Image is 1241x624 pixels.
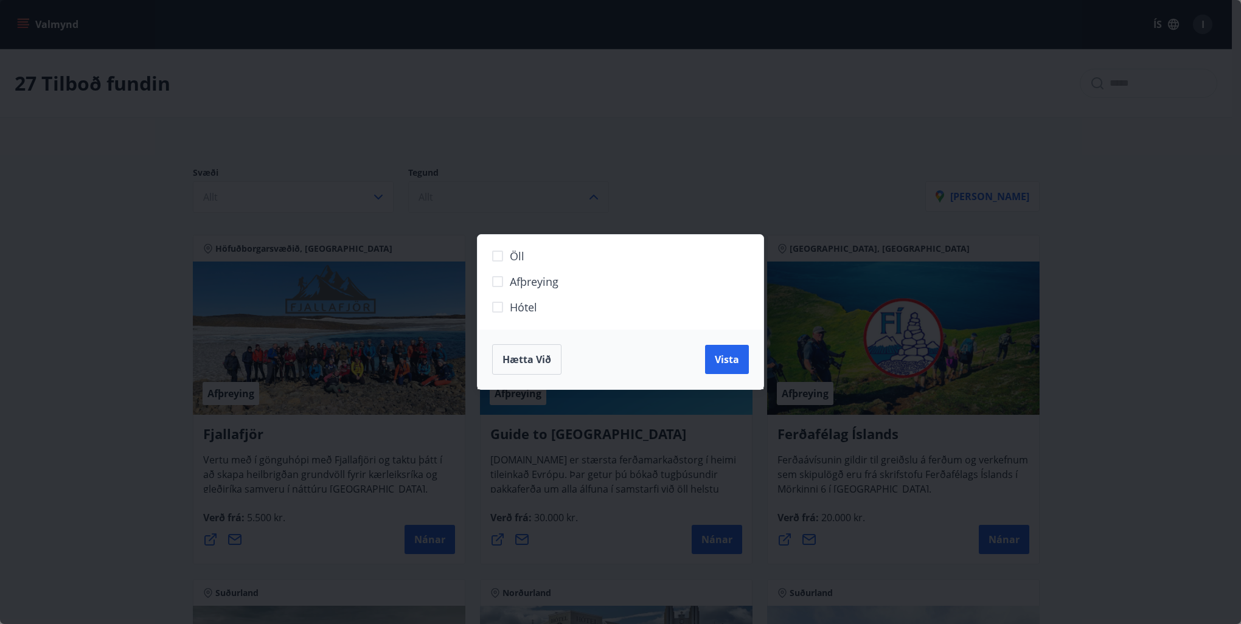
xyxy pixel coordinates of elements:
[705,345,749,374] button: Vista
[715,353,739,366] span: Vista
[510,274,558,289] span: Afþreying
[492,344,561,375] button: Hætta við
[510,299,537,315] span: Hótel
[502,353,551,366] span: Hætta við
[510,248,524,264] span: Öll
